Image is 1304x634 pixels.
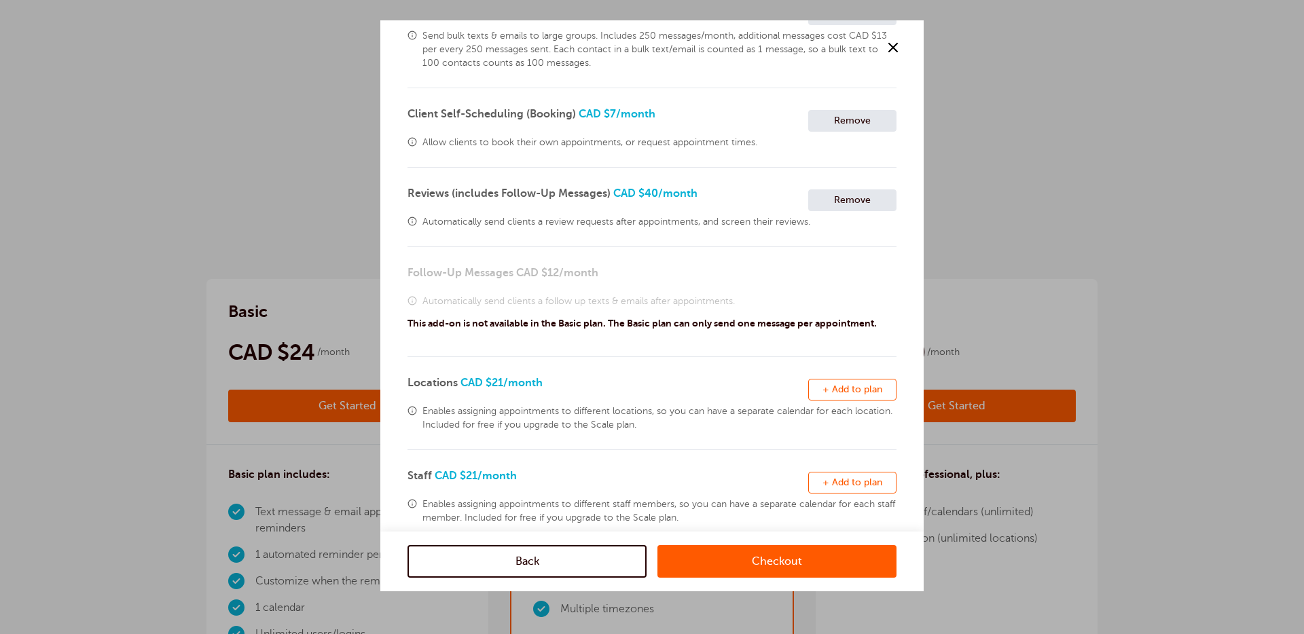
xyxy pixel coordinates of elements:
[422,29,896,70] span: Send bulk texts & emails to large groups. Includes 250 messages/month, additional messages cost C...
[808,379,896,400] button: + Add to plan
[657,545,896,578] a: Checkout
[579,108,655,120] span: CAD $7
[460,377,543,389] span: CAD $21
[422,295,896,308] span: Automatically send clients a follow up texts & emails after appointments.
[613,187,698,200] span: CAD $40
[477,470,517,482] span: /month
[407,187,611,200] span: Reviews (includes Follow-Up Messages)
[422,498,896,525] span: Enables assigning appointments to different staff members, so you can have a separate calendar fo...
[822,477,882,487] span: + Add to plan
[422,215,896,229] span: Automatically send clients a review requests after appointments, and screen their reviews.
[808,189,896,211] button: Remove
[834,115,871,126] span: Remove
[435,470,517,482] span: CAD $21
[407,267,513,279] span: Follow-Up Messages
[407,470,432,482] span: Staff
[407,377,458,389] span: Locations
[616,108,655,120] span: /month
[516,267,598,279] span: CAD $12
[407,108,576,120] span: Client Self-Scheduling (Booking)
[658,187,698,200] span: /month
[834,195,871,205] span: Remove
[407,318,877,329] p: This add-on is not available in the Basic plan. The Basic plan can only send one message per appo...
[503,377,543,389] span: /month
[407,545,647,578] a: Back
[808,472,896,493] button: + Add to plan
[422,136,896,149] span: Allow clients to book their own appointments, or request appointment times.
[822,384,882,394] span: + Add to plan
[808,110,896,132] button: Remove
[422,405,896,432] span: Enables assigning appointments to different locations, so you can have a separate calendar for ea...
[559,267,598,279] span: /month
